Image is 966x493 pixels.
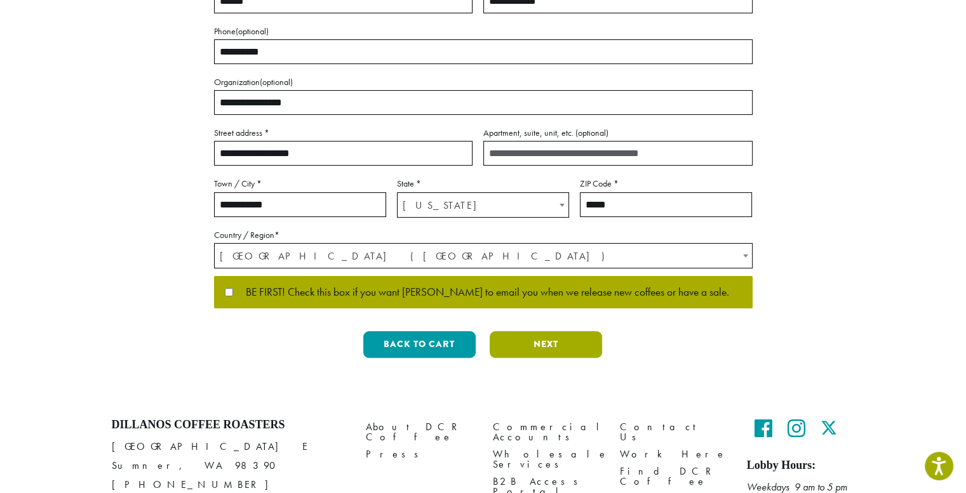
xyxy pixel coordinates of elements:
label: State [397,176,569,192]
a: Contact Us [620,418,728,445]
label: Town / City [214,176,386,192]
span: Alabama [398,193,568,218]
span: (optional) [260,76,293,88]
label: ZIP Code [580,176,752,192]
label: Apartment, suite, unit, etc. [483,125,753,141]
h4: Dillanos Coffee Roasters [112,418,347,432]
span: State [397,192,569,218]
input: BE FIRST! Check this box if you want [PERSON_NAME] to email you when we release new coffees or ha... [225,288,233,296]
h5: Lobby Hours: [747,459,855,473]
a: About DCR Coffee [366,418,474,445]
a: Commercial Accounts [493,418,601,445]
span: (optional) [575,127,608,138]
a: Wholesale Services [493,446,601,473]
button: Next [490,331,602,358]
label: Organization [214,74,753,90]
span: Country / Region [214,243,753,268]
a: Find DCR Coffee [620,463,728,490]
a: Press [366,446,474,463]
span: United States (US) [215,244,752,268]
button: Back to cart [363,331,476,358]
label: Street address [214,125,473,141]
span: BE FIRST! Check this box if you want [PERSON_NAME] to email you when we release new coffees or ha... [233,287,729,298]
a: Work Here [620,446,728,463]
span: (optional) [236,25,269,37]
